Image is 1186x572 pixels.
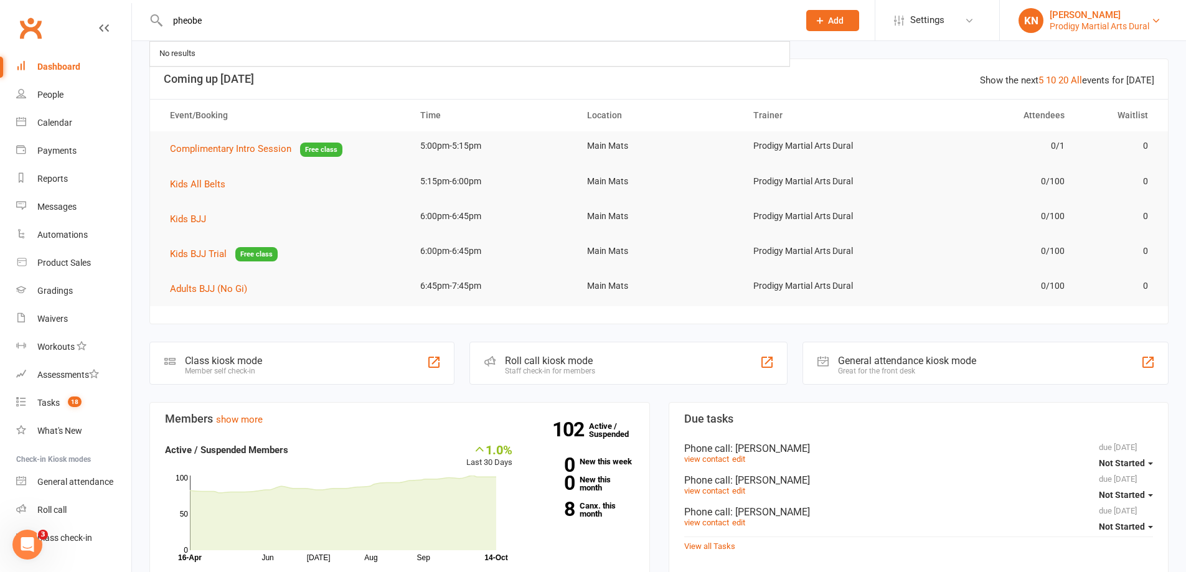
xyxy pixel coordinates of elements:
[16,53,131,81] a: Dashboard
[1038,75,1043,86] a: 5
[1050,21,1149,32] div: Prodigy Martial Arts Dural
[16,361,131,389] a: Assessments
[1076,271,1159,301] td: 0
[576,167,743,196] td: Main Mats
[16,496,131,524] a: Roll call
[156,45,199,63] div: No results
[1019,8,1043,33] div: KN
[37,174,68,184] div: Reports
[806,10,859,31] button: Add
[576,131,743,161] td: Main Mats
[16,81,131,109] a: People
[531,502,634,518] a: 8Canx. this month
[838,367,976,375] div: Great for the front desk
[838,355,976,367] div: General attendance kiosk mode
[909,131,1076,161] td: 0/1
[742,271,909,301] td: Prodigy Martial Arts Dural
[185,355,262,367] div: Class kiosk mode
[216,414,263,425] a: show more
[531,456,575,474] strong: 0
[1076,237,1159,266] td: 0
[1099,490,1145,500] span: Not Started
[1058,75,1068,86] a: 20
[170,248,227,260] span: Kids BJJ Trial
[16,193,131,221] a: Messages
[170,141,342,157] button: Complimentary Intro SessionFree class
[684,542,735,551] a: View all Tasks
[730,443,810,454] span: : [PERSON_NAME]
[505,355,595,367] div: Roll call kiosk mode
[684,506,1154,518] div: Phone call
[576,237,743,266] td: Main Mats
[16,249,131,277] a: Product Sales
[1099,484,1153,506] button: Not Started
[531,476,634,492] a: 0New this month
[684,413,1154,425] h3: Due tasks
[1076,131,1159,161] td: 0
[730,474,810,486] span: : [PERSON_NAME]
[466,443,512,456] div: 1.0%
[37,118,72,128] div: Calendar
[37,426,82,436] div: What's New
[1099,458,1145,468] span: Not Started
[16,277,131,305] a: Gradings
[159,100,409,131] th: Event/Booking
[185,367,262,375] div: Member self check-in
[980,73,1154,88] div: Show the next events for [DATE]
[1071,75,1082,86] a: All
[1076,100,1159,131] th: Waitlist
[466,443,512,469] div: Last 30 Days
[37,398,60,408] div: Tasks
[1046,75,1056,86] a: 10
[409,202,576,231] td: 6:00pm-6:45pm
[909,237,1076,266] td: 0/100
[1099,522,1145,532] span: Not Started
[589,413,644,448] a: 102Active / Suspended
[235,247,278,261] span: Free class
[16,165,131,193] a: Reports
[165,444,288,456] strong: Active / Suspended Members
[742,202,909,231] td: Prodigy Martial Arts Dural
[576,100,743,131] th: Location
[909,271,1076,301] td: 0/100
[37,505,67,515] div: Roll call
[684,454,729,464] a: view contact
[170,177,234,192] button: Kids All Belts
[37,230,88,240] div: Automations
[730,506,810,518] span: : [PERSON_NAME]
[37,286,73,296] div: Gradings
[732,518,745,527] a: edit
[170,212,215,227] button: Kids BJJ
[37,533,92,543] div: Class check-in
[409,131,576,161] td: 5:00pm-5:15pm
[37,314,68,324] div: Waivers
[1076,167,1159,196] td: 0
[742,131,909,161] td: Prodigy Martial Arts Dural
[38,530,48,540] span: 3
[909,202,1076,231] td: 0/100
[165,413,634,425] h3: Members
[531,500,575,518] strong: 8
[505,367,595,375] div: Staff check-in for members
[16,109,131,137] a: Calendar
[576,202,743,231] td: Main Mats
[16,333,131,361] a: Workouts
[16,468,131,496] a: General attendance kiosk mode
[684,486,729,495] a: view contact
[684,474,1154,486] div: Phone call
[910,6,944,34] span: Settings
[170,179,225,190] span: Kids All Belts
[742,100,909,131] th: Trainer
[409,167,576,196] td: 5:15pm-6:00pm
[164,73,1154,85] h3: Coming up [DATE]
[68,396,82,407] span: 18
[531,474,575,492] strong: 0
[16,221,131,249] a: Automations
[828,16,844,26] span: Add
[732,454,745,464] a: edit
[170,143,291,154] span: Complimentary Intro Session
[170,246,278,262] button: Kids BJJ TrialFree class
[170,281,256,296] button: Adults BJJ (No Gi)
[909,100,1076,131] th: Attendees
[1099,452,1153,474] button: Not Started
